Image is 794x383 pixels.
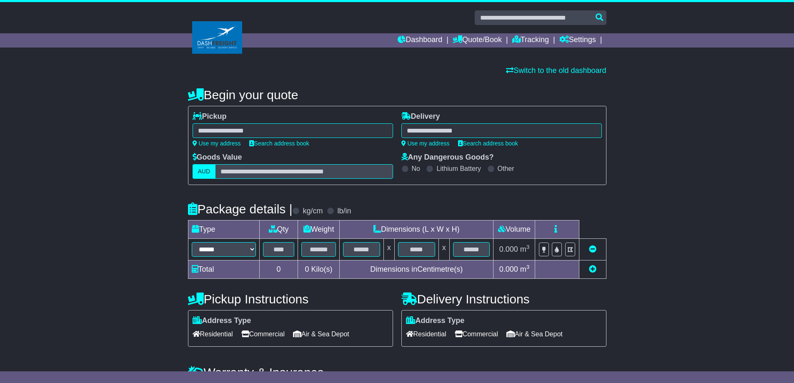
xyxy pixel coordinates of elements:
span: Commercial [455,328,498,340]
a: Remove this item [589,245,596,253]
a: Use my address [193,140,241,147]
label: Lithium Battery [436,165,481,173]
sup: 3 [526,264,530,270]
label: No [412,165,420,173]
td: Dimensions in Centimetre(s) [340,260,493,279]
label: AUD [193,164,216,179]
span: Residential [193,328,233,340]
td: Weight [298,220,340,239]
label: Delivery [401,112,440,121]
label: Address Type [193,316,251,325]
a: Dashboard [398,33,442,48]
label: Goods Value [193,153,242,162]
td: 0 [260,260,298,279]
h4: Delivery Instructions [401,292,606,306]
a: Add new item [589,265,596,273]
span: Commercial [241,328,285,340]
span: 0.000 [499,265,518,273]
a: Search address book [249,140,309,147]
h4: Package details | [188,202,293,216]
td: Type [188,220,260,239]
td: Kilo(s) [298,260,340,279]
span: m [520,265,530,273]
span: Residential [406,328,446,340]
h4: Begin your quote [188,88,606,102]
a: Tracking [512,33,549,48]
span: m [520,245,530,253]
h4: Pickup Instructions [188,292,393,306]
span: 0.000 [499,245,518,253]
td: Qty [260,220,298,239]
td: x [383,239,394,260]
h4: Warranty & Insurance [188,365,606,379]
span: Air & Sea Depot [506,328,563,340]
a: Switch to the old dashboard [506,66,606,75]
label: kg/cm [303,207,323,216]
label: Pickup [193,112,227,121]
td: Total [188,260,260,279]
label: lb/in [337,207,351,216]
label: Address Type [406,316,465,325]
span: Air & Sea Depot [293,328,349,340]
td: x [438,239,449,260]
td: Volume [493,220,535,239]
span: 0 [305,265,309,273]
label: Any Dangerous Goods? [401,153,494,162]
a: Quote/Book [453,33,502,48]
label: Other [498,165,514,173]
a: Settings [559,33,596,48]
sup: 3 [526,244,530,250]
td: Dimensions (L x W x H) [340,220,493,239]
a: Search address book [458,140,518,147]
a: Use my address [401,140,450,147]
